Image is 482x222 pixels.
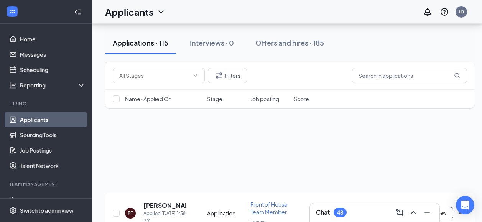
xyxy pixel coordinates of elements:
a: Sourcing Tools [20,127,86,143]
svg: Analysis [9,81,17,89]
div: 48 [337,209,343,216]
div: JD [459,8,464,15]
div: PT [128,210,133,216]
a: Scheduling [20,62,86,77]
h5: [PERSON_NAME] [143,201,186,210]
svg: ChevronDown [192,72,198,79]
svg: UserCheck [9,196,17,204]
div: Reporting [20,81,86,89]
div: Team Management [9,181,84,187]
svg: Filter [214,71,224,80]
div: Switch to admin view [20,207,74,214]
a: Home [20,31,86,47]
svg: WorkstreamLogo [8,8,16,15]
div: Interviews · 0 [190,38,234,48]
span: Stage [207,95,222,103]
div: Hiring [9,100,84,107]
button: ChevronUp [407,206,419,219]
div: Onboarding [20,196,79,204]
input: Search in applications [352,68,467,83]
span: Front of House Team Member [250,201,288,215]
button: Minimize [421,206,433,219]
div: Open Intercom Messenger [456,196,474,214]
span: Name · Applied On [125,95,171,103]
a: Talent Network [20,158,86,173]
a: Messages [20,47,86,62]
button: ComposeMessage [393,206,406,219]
div: Applications · 115 [113,38,168,48]
svg: ComposeMessage [395,208,404,217]
svg: Settings [9,207,17,214]
svg: ChevronUp [409,208,418,217]
svg: MagnifyingGlass [454,72,460,79]
a: Applicants [20,112,86,127]
a: Job Postings [20,143,86,158]
h1: Applicants [105,5,153,18]
svg: Collapse [74,8,82,16]
span: Job posting [250,95,279,103]
svg: Notifications [423,7,432,16]
div: Offers and hires · 185 [255,38,324,48]
div: Application [207,209,246,217]
span: Score [294,95,309,103]
svg: ChevronDown [156,7,166,16]
button: Filter Filters [208,68,247,83]
input: All Stages [119,71,189,80]
svg: QuestionInfo [440,7,449,16]
h3: Chat [316,208,330,217]
svg: Minimize [423,208,432,217]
